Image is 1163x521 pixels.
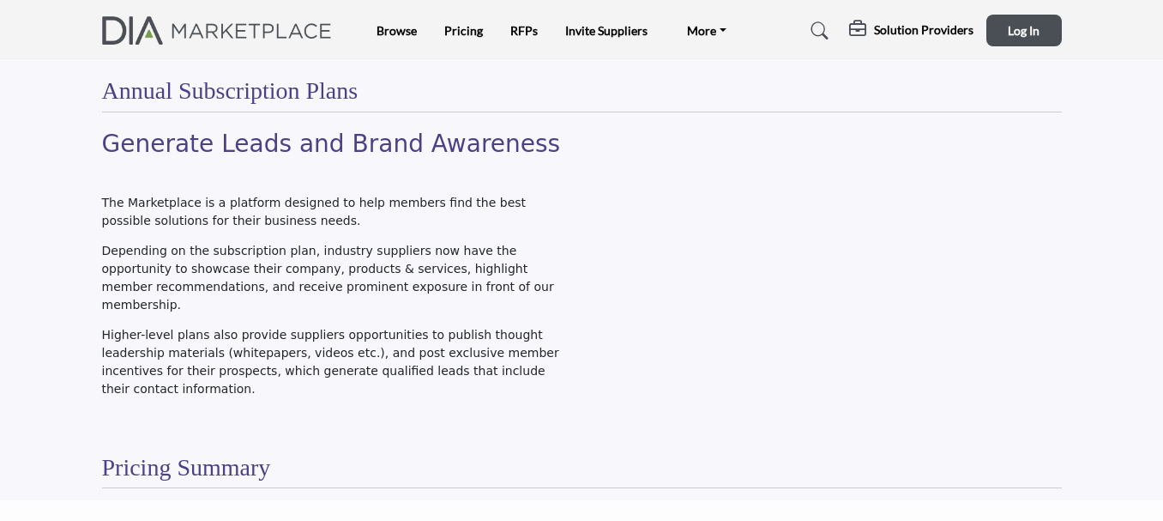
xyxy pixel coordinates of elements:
a: RFPs [510,23,538,38]
div: Solution Providers [849,21,973,41]
h5: Solution Providers [874,22,973,38]
a: More [675,19,738,43]
a: Browse [377,23,417,38]
h2: Annual Subscription Plans [102,76,359,106]
span: Log In [1008,23,1039,38]
h2: Generate Leads and Brand Awareness [102,130,573,159]
h2: Pricing Summary [102,453,271,482]
p: Higher-level plans also provide suppliers opportunities to publish thought leadership materials (... [102,326,573,398]
p: Depending on the subscription plan, industry suppliers now have the opportunity to showcase their... [102,242,573,314]
a: Search [794,17,840,45]
p: The Marketplace is a platform designed to help members find the best possible solutions for their... [102,194,573,230]
button: Log In [986,15,1062,46]
a: Pricing [444,23,483,38]
a: Invite Suppliers [565,23,648,38]
img: Site Logo [102,16,341,45]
